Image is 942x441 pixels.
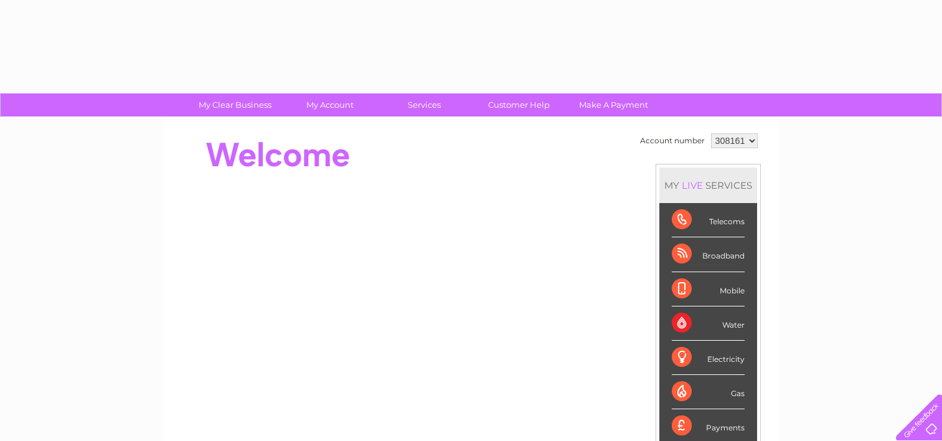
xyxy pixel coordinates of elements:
[562,93,665,116] a: Make A Payment
[659,168,757,203] div: MY SERVICES
[373,93,476,116] a: Services
[672,375,745,409] div: Gas
[672,306,745,341] div: Water
[637,130,708,151] td: Account number
[672,203,745,237] div: Telecoms
[184,93,286,116] a: My Clear Business
[278,93,381,116] a: My Account
[468,93,570,116] a: Customer Help
[672,341,745,375] div: Electricity
[679,179,705,191] div: LIVE
[672,272,745,306] div: Mobile
[672,237,745,272] div: Broadband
